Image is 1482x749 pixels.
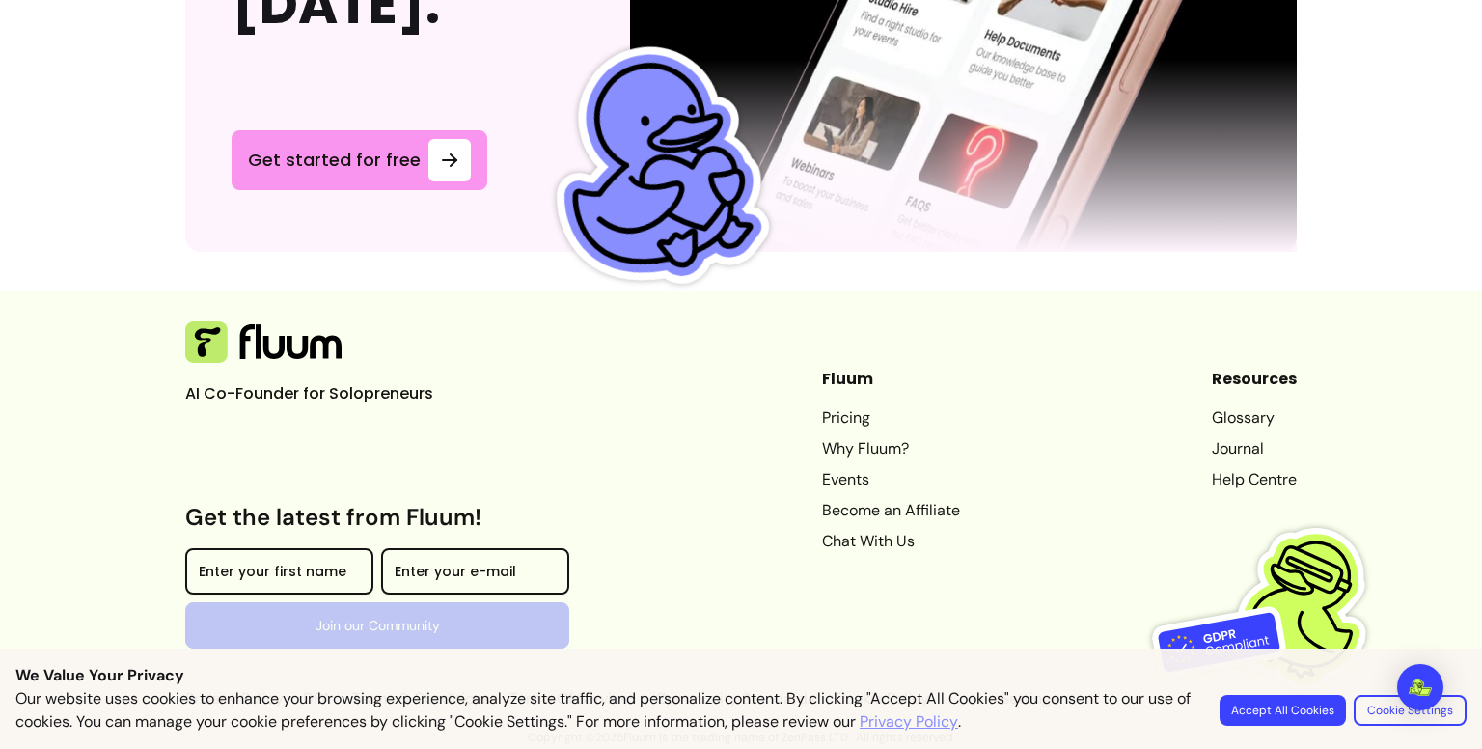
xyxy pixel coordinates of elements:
a: Become an Affiliate [822,499,960,522]
a: Why Fluum? [822,437,960,460]
img: Fluum Duck sticker [511,25,796,310]
img: Fluum is GDPR compliant [1152,488,1393,730]
button: Cookie Settings [1354,695,1467,726]
a: Get started for free [232,130,487,190]
a: Events [822,468,960,491]
p: Our website uses cookies to enhance your browsing experience, analyze site traffic, and personali... [15,687,1196,734]
a: Help Centre [1212,468,1297,491]
span: Get started for free [248,147,421,174]
a: Glossary [1212,406,1297,430]
a: Privacy Policy [860,710,958,734]
img: Fluum Logo [185,321,342,364]
a: Pricing [822,406,960,430]
h3: Get the latest from Fluum! [185,502,569,533]
input: Enter your e-mail [395,566,556,585]
input: Enter your first name [199,566,360,585]
header: Fluum [822,368,960,391]
a: Journal [1212,437,1297,460]
div: Open Intercom Messenger [1397,664,1443,710]
header: Resources [1212,368,1297,391]
p: We Value Your Privacy [15,664,1467,687]
a: Chat With Us [822,530,960,553]
p: AI Co-Founder for Solopreneurs [185,382,475,405]
button: Accept All Cookies [1220,695,1346,726]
